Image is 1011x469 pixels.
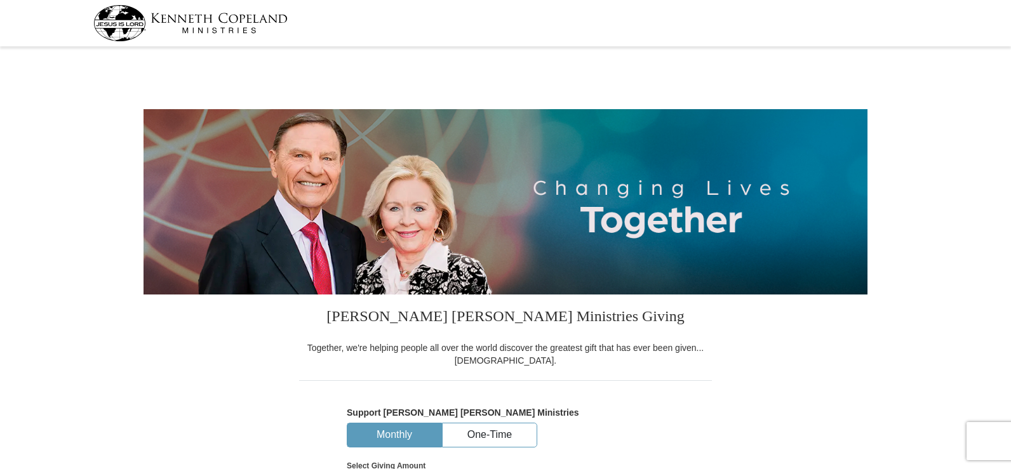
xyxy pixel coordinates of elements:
button: One-Time [443,423,537,447]
button: Monthly [347,423,441,447]
h5: Support [PERSON_NAME] [PERSON_NAME] Ministries [347,407,664,418]
img: kcm-header-logo.svg [93,5,288,41]
h3: [PERSON_NAME] [PERSON_NAME] Ministries Giving [299,294,712,341]
div: Together, we're helping people all over the world discover the greatest gift that has ever been g... [299,341,712,367]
